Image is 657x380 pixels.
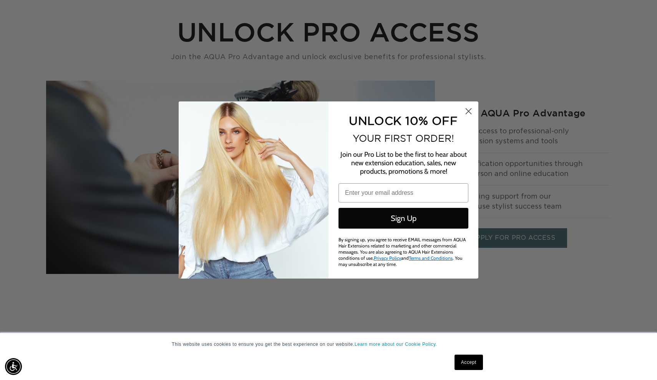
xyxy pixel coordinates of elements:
[338,183,468,202] input: Enter your email address
[374,255,401,261] a: Privacy Policy
[179,101,328,279] img: daab8b0d-f573-4e8c-a4d0-05ad8d765127.png
[5,358,22,375] div: Accessibility Menu
[338,208,468,229] button: Sign Up
[619,343,657,380] iframe: Chat Widget
[455,355,483,370] a: Accept
[340,150,467,176] span: Join our Pro List to be the first to hear about new extension education, sales, new products, pro...
[409,255,453,261] a: Terms and Conditions
[338,237,466,267] span: By signing up, you agree to receive EMAIL messages from AQUA Hair Extensions related to marketing...
[172,341,485,348] p: This website uses cookies to ensure you get the best experience on our website.
[349,114,458,127] span: UNLOCK 10% OFF
[353,133,454,144] span: YOUR FIRST ORDER!
[462,105,475,118] button: Close dialog
[355,342,437,347] a: Learn more about our Cookie Policy.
